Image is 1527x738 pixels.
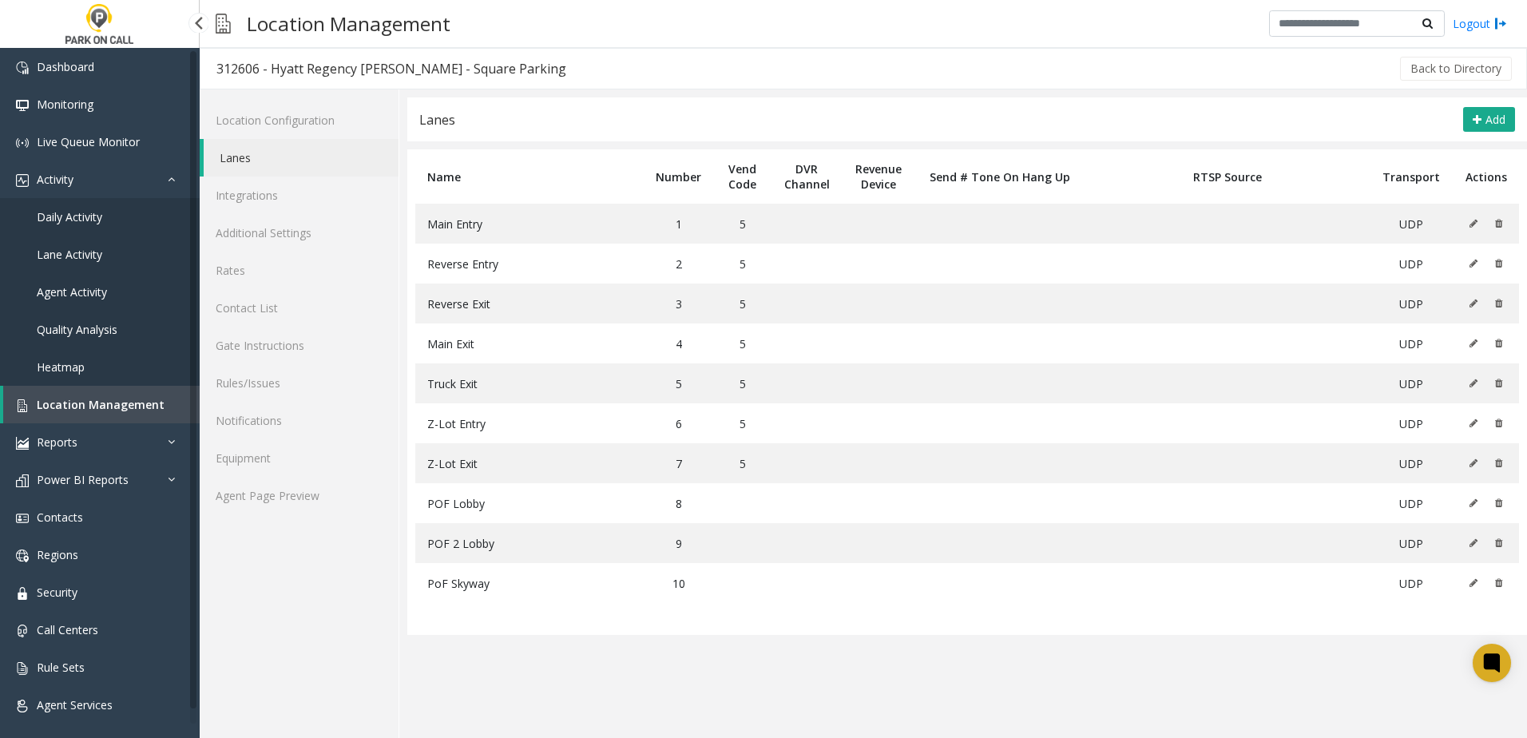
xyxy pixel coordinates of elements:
[427,216,482,232] span: Main Entry
[200,252,399,289] a: Rates
[643,403,714,443] td: 6
[1370,403,1453,443] td: UDP
[427,256,498,272] span: Reverse Entry
[200,402,399,439] a: Notifications
[37,697,113,712] span: Agent Services
[16,99,29,112] img: 'icon'
[200,364,399,402] a: Rules/Issues
[37,284,107,300] span: Agent Activity
[427,376,478,391] span: Truck Exit
[1370,483,1453,523] td: UDP
[37,322,117,337] span: Quality Analysis
[427,456,478,471] span: Z-Lot Exit
[37,547,78,562] span: Regions
[200,289,399,327] a: Contact List
[200,327,399,364] a: Gate Instructions
[239,4,458,43] h3: Location Management
[643,244,714,284] td: 2
[200,101,399,139] a: Location Configuration
[16,550,29,562] img: 'icon'
[16,625,29,637] img: 'icon'
[643,523,714,563] td: 9
[1370,363,1453,403] td: UDP
[37,585,77,600] span: Security
[3,386,200,423] a: Location Management
[37,209,102,224] span: Daily Activity
[37,97,93,112] span: Monitoring
[16,662,29,675] img: 'icon'
[643,563,714,603] td: 10
[1400,57,1512,81] button: Back to Directory
[427,496,485,511] span: POF Lobby
[643,443,714,483] td: 7
[200,177,399,214] a: Integrations
[200,439,399,477] a: Equipment
[16,174,29,187] img: 'icon'
[643,204,714,244] td: 1
[37,397,165,412] span: Location Management
[216,58,566,79] div: 312606 - Hyatt Regency [PERSON_NAME] - Square Parking
[714,443,771,483] td: 5
[643,483,714,523] td: 8
[1370,323,1453,363] td: UDP
[1453,15,1507,32] a: Logout
[37,247,102,262] span: Lane Activity
[37,359,85,375] span: Heatmap
[427,576,490,591] span: PoF Skyway
[714,149,771,204] th: Vend Code
[37,510,83,525] span: Contacts
[415,149,643,204] th: Name
[16,437,29,450] img: 'icon'
[37,172,73,187] span: Activity
[714,204,771,244] td: 5
[1454,149,1519,204] th: Actions
[37,434,77,450] span: Reports
[216,4,231,43] img: pageIcon
[1463,107,1515,133] button: Add
[427,416,486,431] span: Z-Lot Entry
[16,61,29,74] img: 'icon'
[37,59,94,74] span: Dashboard
[643,149,714,204] th: Number
[643,363,714,403] td: 5
[16,700,29,712] img: 'icon'
[714,363,771,403] td: 5
[419,109,455,130] div: Lanes
[714,244,771,284] td: 5
[714,323,771,363] td: 5
[427,536,494,551] span: POF 2 Lobby
[200,477,399,514] a: Agent Page Preview
[37,622,98,637] span: Call Centers
[843,149,914,204] th: Revenue Device
[643,284,714,323] td: 3
[16,474,29,487] img: 'icon'
[1370,149,1453,204] th: Transport
[16,512,29,525] img: 'icon'
[1370,204,1453,244] td: UDP
[771,149,843,204] th: DVR Channel
[1085,149,1370,204] th: RTSP Source
[1370,563,1453,603] td: UDP
[714,403,771,443] td: 5
[1370,523,1453,563] td: UDP
[1370,284,1453,323] td: UDP
[16,399,29,412] img: 'icon'
[1485,112,1505,127] span: Add
[37,472,129,487] span: Power BI Reports
[204,139,399,177] a: Lanes
[1370,443,1453,483] td: UDP
[643,323,714,363] td: 4
[200,214,399,252] a: Additional Settings
[914,149,1085,204] th: Send # Tone On Hang Up
[427,336,474,351] span: Main Exit
[16,587,29,600] img: 'icon'
[1370,244,1453,284] td: UDP
[1494,15,1507,32] img: logout
[37,660,85,675] span: Rule Sets
[37,134,140,149] span: Live Queue Monitor
[714,284,771,323] td: 5
[427,296,490,311] span: Reverse Exit
[16,137,29,149] img: 'icon'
